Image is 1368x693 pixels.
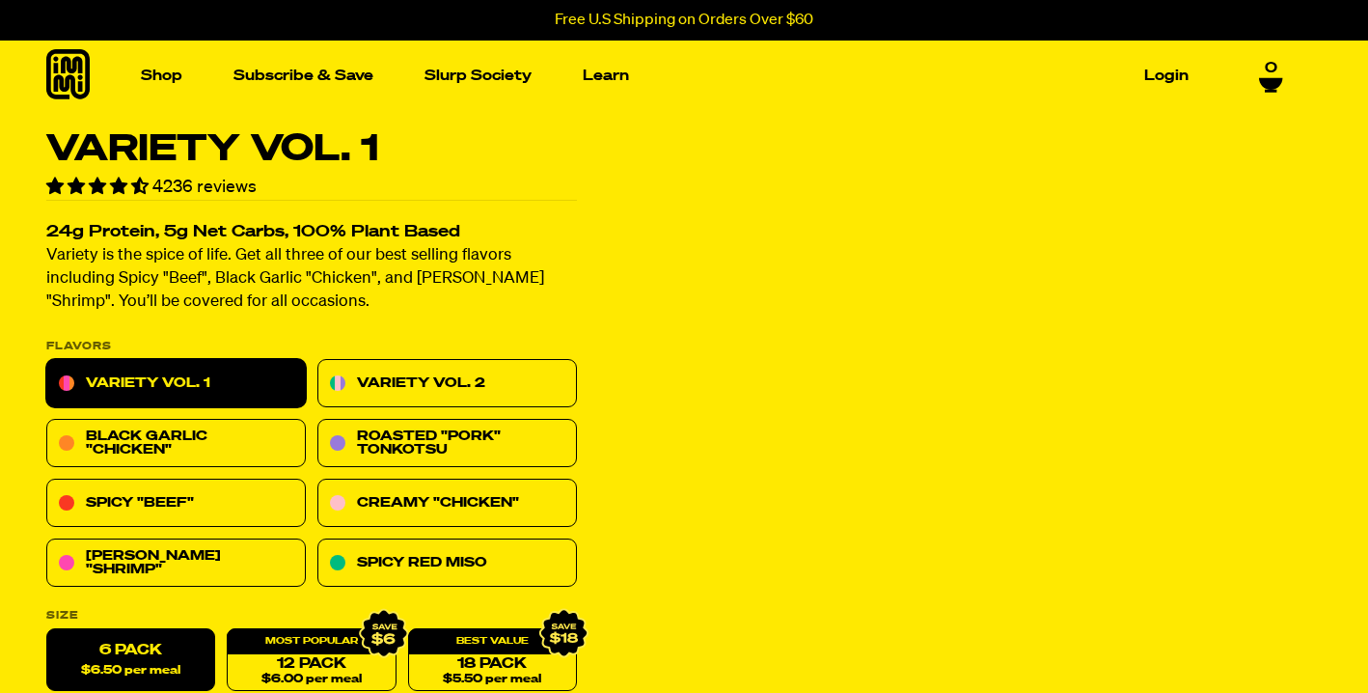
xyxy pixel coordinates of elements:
[81,665,180,678] span: $6.50 per meal
[133,41,1196,111] nav: Main navigation
[1136,61,1196,91] a: Login
[46,179,152,196] span: 4.55 stars
[317,480,577,528] a: Creamy "Chicken"
[46,540,306,588] a: [PERSON_NAME] "Shrimp"
[317,360,577,408] a: Variety Vol. 2
[1265,60,1277,77] span: 0
[46,360,306,408] a: Variety Vol. 1
[443,674,541,686] span: $5.50 per meal
[417,61,539,91] a: Slurp Society
[152,179,257,196] span: 4236 reviews
[46,225,577,241] h2: 24g Protein, 5g Net Carbs, 100% Plant Based
[226,61,381,91] a: Subscribe & Save
[133,61,190,91] a: Shop
[46,131,577,168] h1: Variety Vol. 1
[46,629,215,692] label: 6 Pack
[317,420,577,468] a: Roasted "Pork" Tonkotsu
[408,629,577,692] a: 18 Pack$5.50 per meal
[46,245,577,315] p: Variety is the spice of life. Get all three of our best selling flavors including Spicy "Beef", B...
[575,61,637,91] a: Learn
[46,342,577,352] p: Flavors
[46,420,306,468] a: Black Garlic "Chicken"
[227,629,396,692] a: 12 Pack$6.00 per meal
[46,611,577,622] label: Size
[261,674,362,686] span: $6.00 per meal
[1259,60,1283,93] a: 0
[555,12,813,29] p: Free U.S Shipping on Orders Over $60
[317,540,577,588] a: Spicy Red Miso
[46,480,306,528] a: Spicy "Beef"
